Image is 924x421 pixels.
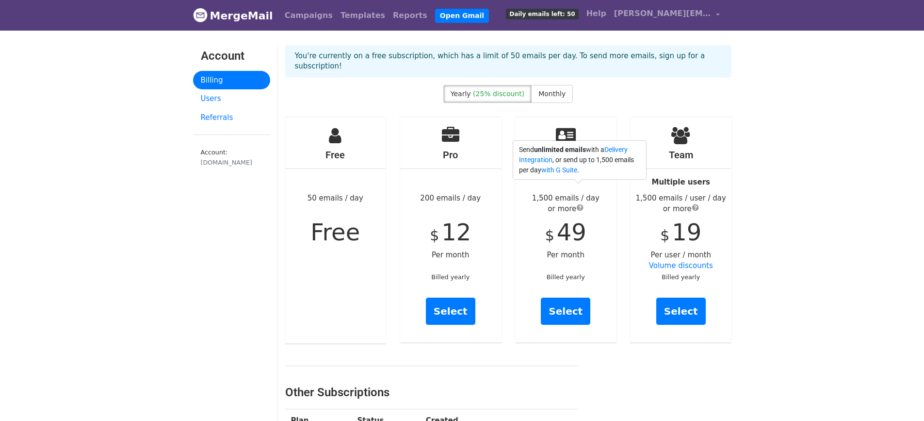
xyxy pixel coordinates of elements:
[502,4,582,23] a: Daily emails left: 50
[534,146,586,153] b: unlimited emails
[547,273,585,281] small: Billed yearly
[400,149,501,161] h4: Pro
[652,178,710,186] strong: Multiple users
[337,6,389,25] a: Templates
[541,166,577,174] a: with G Suite
[506,9,578,19] span: Daily emails left: 50
[201,49,262,63] h3: Account
[310,219,360,246] span: Free
[201,149,262,167] small: Account:
[193,89,270,108] a: Users
[441,219,471,246] span: 12
[435,9,489,23] a: Open Gmail
[193,71,270,90] a: Billing
[516,117,616,342] div: Per month
[557,219,586,246] span: 49
[285,117,386,343] div: 50 emails / day
[400,117,501,342] div: 200 emails / day Per month
[875,374,924,421] iframe: Chat Widget
[631,117,731,342] div: Per user / month
[431,273,470,281] small: Billed yearly
[660,227,669,244] span: $
[389,6,431,25] a: Reports
[649,261,713,270] a: Volume discounts
[610,4,724,27] a: [PERSON_NAME][EMAIL_ADDRESS][PERSON_NAME][DOMAIN_NAME]
[656,298,706,325] a: Select
[672,219,701,246] span: 19
[451,90,471,98] span: Yearly
[193,108,270,127] a: Referrals
[473,90,524,98] span: (25% discount)
[285,149,386,161] h4: Free
[614,8,711,19] span: [PERSON_NAME][EMAIL_ADDRESS][PERSON_NAME][DOMAIN_NAME]
[541,298,590,325] a: Select
[538,90,566,98] span: Monthly
[295,51,722,71] p: You're currently on a free subscription, which has a limit of 50 emails per day. To send more ema...
[545,227,554,244] span: $
[631,149,731,161] h4: Team
[281,6,337,25] a: Campaigns
[193,5,273,26] a: MergeMail
[430,227,439,244] span: $
[662,273,700,281] small: Billed yearly
[426,298,475,325] a: Select
[193,8,208,22] img: MergeMail logo
[201,158,262,167] div: [DOMAIN_NAME]
[285,386,578,400] h3: Other Subscriptions
[583,4,610,23] a: Help
[516,193,616,215] div: 1,500 emails / day or more
[513,141,646,179] div: Send with a , or send up to 1,500 emails per day .
[631,193,731,215] div: 1,500 emails / user / day or more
